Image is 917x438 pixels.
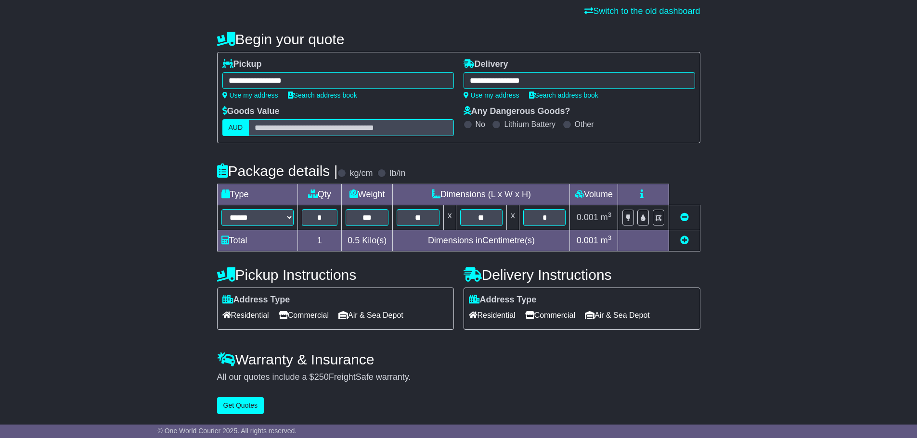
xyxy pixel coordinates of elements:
div: All our quotes include a $ FreightSafe warranty. [217,372,700,383]
span: m [601,236,612,245]
span: m [601,213,612,222]
h4: Delivery Instructions [464,267,700,283]
span: 0.001 [577,236,598,245]
a: Remove this item [680,213,689,222]
td: Weight [342,184,393,205]
a: Search address book [529,91,598,99]
td: Dimensions (L x W x H) [393,184,570,205]
a: Switch to the old dashboard [584,6,700,16]
label: lb/in [389,168,405,179]
label: Delivery [464,59,508,70]
a: Use my address [464,91,519,99]
label: No [476,120,485,129]
label: Pickup [222,59,262,70]
td: Kilo(s) [342,230,393,251]
label: kg/cm [349,168,373,179]
button: Get Quotes [217,397,264,414]
sup: 3 [608,211,612,218]
td: Qty [297,184,342,205]
label: Address Type [469,295,537,305]
td: x [507,205,519,230]
label: Any Dangerous Goods? [464,106,570,117]
label: Other [575,120,594,129]
span: Commercial [525,308,575,323]
h4: Warranty & Insurance [217,351,700,367]
h4: Pickup Instructions [217,267,454,283]
label: Address Type [222,295,290,305]
td: Volume [570,184,618,205]
span: Air & Sea Depot [338,308,403,323]
label: AUD [222,119,249,136]
h4: Begin your quote [217,31,700,47]
h4: Package details | [217,163,338,179]
td: Type [217,184,297,205]
label: Lithium Battery [504,120,555,129]
td: 1 [297,230,342,251]
td: Total [217,230,297,251]
label: Goods Value [222,106,280,117]
td: Dimensions in Centimetre(s) [393,230,570,251]
span: Air & Sea Depot [585,308,650,323]
td: x [443,205,456,230]
a: Use my address [222,91,278,99]
span: Residential [222,308,269,323]
a: Add new item [680,236,689,245]
span: 0.001 [577,213,598,222]
span: Residential [469,308,516,323]
span: 0.5 [348,236,360,245]
span: Commercial [279,308,329,323]
a: Search address book [288,91,357,99]
span: © One World Courier 2025. All rights reserved. [158,427,297,435]
span: 250 [314,372,329,382]
sup: 3 [608,234,612,241]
